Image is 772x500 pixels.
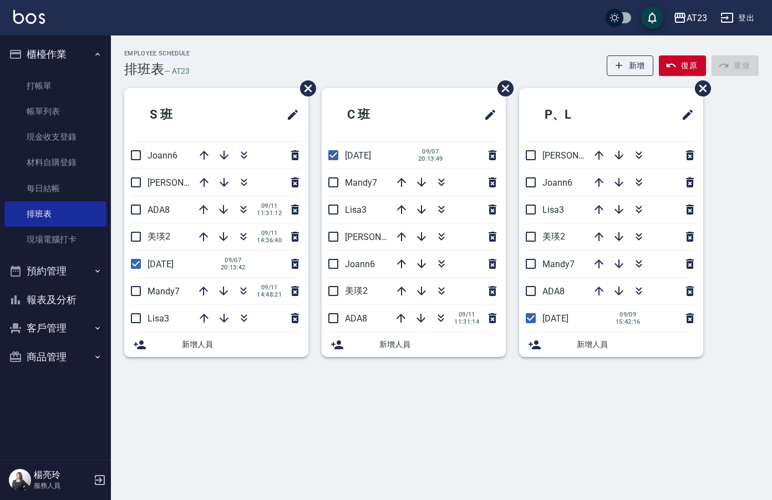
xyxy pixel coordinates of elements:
span: 美瑛2 [148,231,170,242]
span: 20:13:42 [221,264,246,271]
div: 新增人員 [322,332,506,357]
div: 新增人員 [519,332,703,357]
div: AT23 [687,11,707,25]
span: 11:31:14 [454,318,479,325]
span: [PERSON_NAME]19 [345,232,421,242]
span: 09/09 [616,311,641,318]
a: 打帳單 [4,73,106,99]
span: [PERSON_NAME]19 [542,150,619,161]
span: 09/11 [257,202,282,210]
a: 帳單列表 [4,99,106,124]
button: 復原 [659,55,706,76]
img: Logo [13,10,45,24]
h6: — AT23 [164,65,190,77]
a: 材料自購登錄 [4,150,106,175]
div: 新增人員 [124,332,308,357]
span: 14:36:40 [257,237,282,244]
span: Joann6 [345,259,375,269]
span: 09/07 [221,257,246,264]
h3: 排班表 [124,62,164,77]
h2: Employee Schedule [124,50,190,57]
span: Mandy7 [345,177,377,188]
button: 報表及分析 [4,285,106,314]
button: 商品管理 [4,343,106,371]
button: 新增 [607,55,654,76]
img: Person [9,469,31,491]
span: 09/11 [257,229,282,237]
span: 20:13:49 [418,155,443,162]
span: 新增人員 [577,339,694,350]
button: 登出 [716,8,759,28]
span: Mandy7 [148,286,180,297]
button: AT23 [669,7,712,29]
span: 修改班表的標題 [280,101,299,128]
span: 15:42:16 [616,318,641,325]
span: [DATE] [148,259,174,269]
button: 櫃檯作業 [4,40,106,69]
h5: 楊亮玲 [34,470,90,481]
span: 美瑛2 [542,231,565,242]
button: 客戶管理 [4,314,106,343]
span: ADA8 [542,286,565,297]
span: ADA8 [345,313,367,324]
span: 新增人員 [182,339,299,350]
button: 預約管理 [4,257,106,285]
span: 新增人員 [379,339,497,350]
span: Joann6 [148,150,177,161]
p: 服務人員 [34,481,90,491]
span: [DATE] [345,150,371,161]
span: 修改班表的標題 [674,101,694,128]
span: 刪除班表 [687,72,713,105]
h2: S 班 [133,95,234,135]
a: 現金收支登錄 [4,124,106,150]
a: 現場電腦打卡 [4,227,106,252]
button: save [641,7,663,29]
span: [PERSON_NAME]19 [148,177,224,188]
span: [DATE] [542,313,568,324]
span: ADA8 [148,205,170,215]
span: 09/07 [418,148,443,155]
span: Lisa3 [148,313,169,324]
span: Joann6 [542,177,572,188]
span: 修改班表的標題 [477,101,497,128]
h2: C 班 [331,95,431,135]
span: 09/11 [454,311,479,318]
a: 每日結帳 [4,176,106,201]
span: Lisa3 [542,205,564,215]
span: Lisa3 [345,205,367,215]
span: 14:48:21 [257,291,282,298]
span: Mandy7 [542,259,575,269]
span: 09/11 [257,284,282,291]
span: 刪除班表 [292,72,318,105]
span: 11:31:12 [257,210,282,217]
a: 排班表 [4,201,106,227]
h2: P、L [528,95,631,135]
span: 刪除班表 [489,72,515,105]
span: 美瑛2 [345,285,368,296]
